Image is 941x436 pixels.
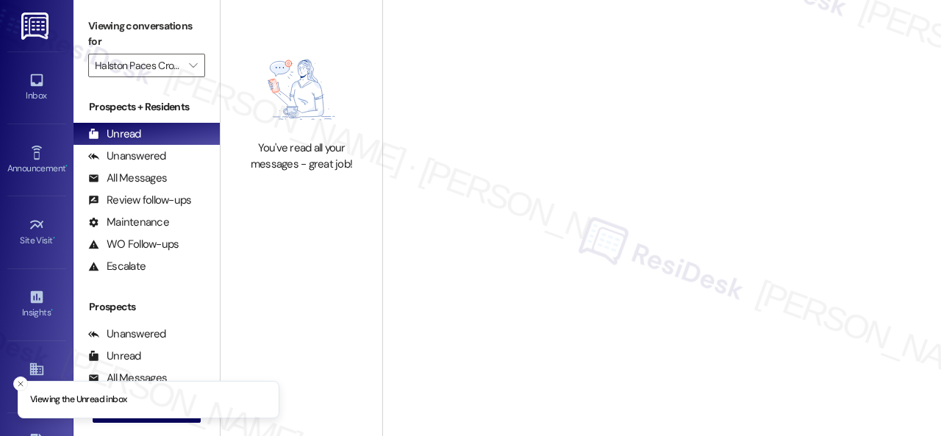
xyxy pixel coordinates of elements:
[7,68,66,107] a: Inbox
[88,15,205,54] label: Viewing conversations for
[88,237,179,252] div: WO Follow-ups
[88,149,166,164] div: Unanswered
[237,140,366,172] div: You've read all your messages - great job!
[95,54,182,77] input: All communities
[74,99,220,115] div: Prospects + Residents
[88,215,169,230] div: Maintenance
[88,326,166,342] div: Unanswered
[243,46,359,134] img: empty-state
[51,305,53,315] span: •
[88,193,191,208] div: Review follow-ups
[88,171,167,186] div: All Messages
[65,161,68,171] span: •
[189,60,197,71] i: 
[7,212,66,252] a: Site Visit •
[88,349,141,364] div: Unread
[13,376,28,391] button: Close toast
[53,233,55,243] span: •
[7,285,66,324] a: Insights •
[7,357,66,396] a: Buildings
[88,259,146,274] div: Escalate
[21,12,51,40] img: ResiDesk Logo
[88,126,141,142] div: Unread
[74,299,220,315] div: Prospects
[30,393,126,407] p: Viewing the Unread inbox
